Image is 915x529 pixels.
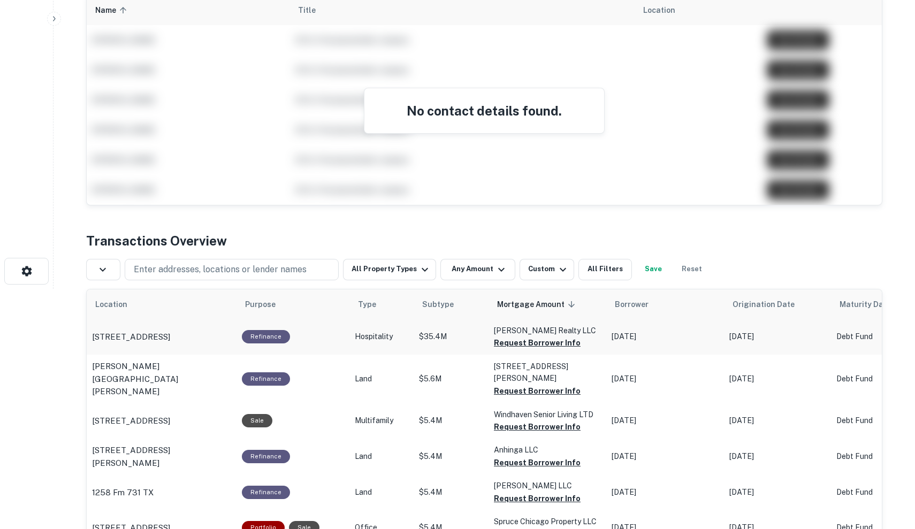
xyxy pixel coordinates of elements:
[606,289,724,319] th: Borrower
[355,331,408,342] p: Hospitality
[733,298,809,311] span: Origination Date
[92,486,154,499] p: 1258 Fm 731 TX
[724,289,831,319] th: Origination Date
[612,451,719,462] p: [DATE]
[242,450,290,463] div: This loan purpose was for refinancing
[497,298,578,311] span: Mortgage Amount
[729,415,826,426] p: [DATE]
[358,298,376,311] span: Type
[242,414,272,427] div: Sale
[489,289,606,319] th: Mortgage Amount
[861,443,915,495] iframe: Chat Widget
[355,415,408,426] p: Multifamily
[615,298,649,311] span: Borrower
[242,486,290,499] div: This loan purpose was for refinancing
[125,259,339,280] button: Enter addresses, locations or lender names
[414,289,489,319] th: Subtype
[419,487,483,498] p: $5.4M
[578,259,632,280] button: All Filters
[237,289,349,319] th: Purpose
[840,298,902,310] div: Maturity dates displayed may be estimated. Please contact the lender for the most accurate maturi...
[134,263,307,276] p: Enter addresses, locations or lender names
[440,259,515,280] button: Any Amount
[729,373,826,385] p: [DATE]
[92,486,231,499] a: 1258 Fm 731 TX
[494,325,601,336] p: [PERSON_NAME] Realty LLC
[612,487,719,498] p: [DATE]
[92,331,170,343] p: [STREET_ADDRESS]
[355,487,408,498] p: Land
[422,298,454,311] span: Subtype
[419,451,483,462] p: $5.4M
[612,373,719,385] p: [DATE]
[494,492,581,505] button: Request Borrower Info
[494,361,601,384] p: [STREET_ADDRESS][PERSON_NAME]
[245,298,289,311] span: Purpose
[494,516,601,527] p: Spruce Chicago Property LLC
[494,420,581,433] button: Request Borrower Info
[494,336,581,349] button: Request Borrower Info
[349,289,414,319] th: Type
[343,259,436,280] button: All Property Types
[729,331,826,342] p: [DATE]
[494,480,601,492] p: [PERSON_NAME] LLC
[494,409,601,420] p: Windhaven Senior Living LTD
[355,451,408,462] p: Land
[612,331,719,342] p: [DATE]
[92,331,231,343] a: [STREET_ADDRESS]
[419,331,483,342] p: $35.4M
[494,444,601,456] p: Anhinga LLC
[377,101,591,120] h4: No contact details found.
[494,385,581,397] button: Request Borrower Info
[92,415,231,427] a: [STREET_ADDRESS]
[636,259,670,280] button: Save your search to get updates of matches that match your search criteria.
[87,289,237,319] th: Location
[95,298,141,311] span: Location
[840,298,891,310] h6: Maturity Date
[612,415,719,426] p: [DATE]
[675,259,709,280] button: Reset
[92,444,231,469] a: [STREET_ADDRESS][PERSON_NAME]
[92,360,231,398] a: [PERSON_NAME][GEOGRAPHIC_DATA][PERSON_NAME]
[242,330,290,343] div: This loan purpose was for refinancing
[419,373,483,385] p: $5.6M
[92,415,170,427] p: [STREET_ADDRESS]
[528,263,569,276] div: Custom
[419,415,483,426] p: $5.4M
[729,451,826,462] p: [DATE]
[242,372,290,386] div: This loan purpose was for refinancing
[86,231,227,250] h4: Transactions Overview
[355,373,408,385] p: Land
[729,487,826,498] p: [DATE]
[520,259,574,280] button: Custom
[494,456,581,469] button: Request Borrower Info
